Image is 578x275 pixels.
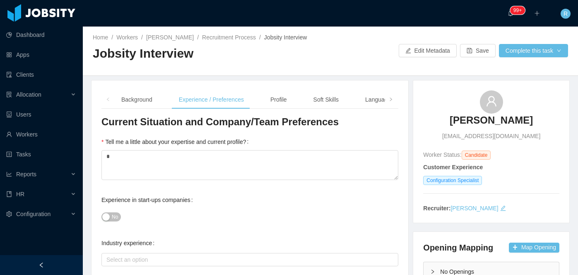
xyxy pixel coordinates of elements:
[6,191,12,197] i: icon: book
[450,114,533,132] a: [PERSON_NAME]
[510,6,525,15] sup: 260
[500,205,506,211] i: icon: edit
[106,97,110,102] i: icon: left
[111,34,113,41] span: /
[16,211,51,217] span: Configuration
[389,97,393,102] i: icon: right
[104,255,108,265] input: Industry experience
[423,205,450,212] strong: Recruiter:
[442,132,540,141] span: [EMAIL_ADDRESS][DOMAIN_NAME]
[16,171,36,178] span: Reports
[430,269,435,274] i: icon: right
[486,95,497,107] i: icon: user
[112,213,118,221] span: No
[141,34,143,41] span: /
[6,66,76,83] a: icon: auditClients
[101,139,252,145] label: Tell me a little about your expertise and current profile?
[423,164,483,170] strong: Customer Experience
[6,27,76,43] a: icon: pie-chartDashboard
[101,150,398,180] textarea: To enrich screen reader interactions, please activate Accessibility in Grammarly extension settings
[197,34,199,41] span: /
[450,114,533,127] h3: [PERSON_NAME]
[172,90,250,109] div: Experience / Preferences
[509,243,559,253] button: icon: plusMap Opening
[450,205,498,212] a: [PERSON_NAME]
[423,242,493,253] h4: Opening Mapping
[508,10,513,16] i: icon: bell
[202,34,256,41] a: Recruitment Process
[93,34,108,41] a: Home
[499,44,568,57] button: Complete this taskicon: down
[146,34,194,41] a: [PERSON_NAME]
[264,90,294,109] div: Profile
[101,212,121,221] button: Experience in start-ups companies
[6,92,12,97] i: icon: solution
[116,34,138,41] a: Workers
[307,90,345,109] div: Soft Skills
[6,126,76,143] a: icon: userWorkers
[16,191,24,197] span: HR
[460,44,496,57] button: icon: saveSave
[423,176,482,185] span: Configuration Specialist
[6,46,76,63] a: icon: appstoreApps
[462,151,491,160] span: Candidate
[101,115,398,129] h3: Current Situation and Company/Team Preferences
[359,90,397,109] div: Language
[101,197,196,203] label: Experience in start-ups companies
[259,34,261,41] span: /
[106,256,390,264] div: Select an option
[115,90,159,109] div: Background
[93,45,330,62] h2: Jobsity Interview
[264,34,307,41] span: Jobsity Interview
[534,10,540,16] i: icon: plus
[423,151,461,158] span: Worker Status:
[6,211,12,217] i: icon: setting
[399,44,457,57] button: icon: editEdit Metadata
[6,171,12,177] i: icon: line-chart
[6,106,76,123] a: icon: robotUsers
[6,146,76,163] a: icon: profileTasks
[16,91,41,98] span: Allocation
[564,9,568,19] span: R
[101,240,158,246] label: Industry experience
